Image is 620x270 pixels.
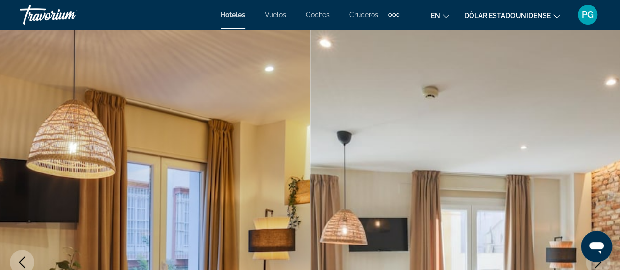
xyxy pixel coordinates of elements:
a: Coches [306,11,330,19]
button: Menú de usuario [575,4,600,25]
iframe: Botón para iniciar la ventana de mensajería [581,231,612,262]
a: Hoteles [221,11,245,19]
a: Travorium [20,2,118,27]
button: Elementos de navegación adicionales [388,7,399,23]
a: Vuelos [265,11,286,19]
button: Cambiar moneda [464,8,560,23]
font: en [431,12,440,20]
font: Dólar estadounidense [464,12,551,20]
a: Cruceros [349,11,378,19]
font: PG [582,9,594,20]
button: Cambiar idioma [431,8,449,23]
